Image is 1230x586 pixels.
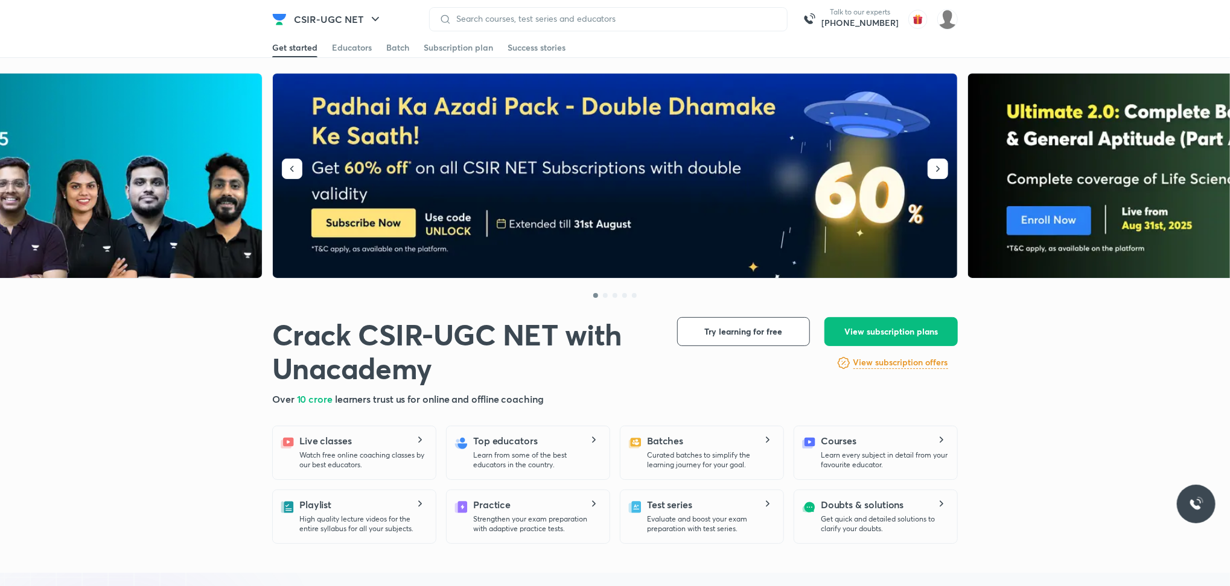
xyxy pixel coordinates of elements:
img: Company Logo [272,12,287,27]
span: Try learning for free [705,326,783,338]
p: Get quick and detailed solutions to clarify your doubts. [821,514,948,534]
h1: Crack CSIR-UGC NET with Unacademy [272,317,658,385]
img: ttu [1189,497,1203,511]
span: 10 crore [297,392,335,405]
p: Watch free online coaching classes by our best educators. [299,450,426,470]
h5: Playlist [299,497,331,512]
a: View subscription offers [853,356,948,370]
h5: Test series [647,497,692,512]
p: Strengthen your exam preparation with adaptive practice tests. [473,514,600,534]
input: Search courses, test series and educators [451,14,777,24]
div: Get started [272,42,317,54]
p: Evaluate and boost your exam preparation with test series. [647,514,774,534]
p: High quality lecture videos for the entire syllabus for all your subjects. [299,514,426,534]
h5: Live classes [299,433,352,448]
a: Success stories [508,38,566,57]
h5: Courses [821,433,856,448]
span: learners trust us for online and offline coaching [335,392,544,405]
h5: Top educators [473,433,538,448]
button: Try learning for free [677,317,810,346]
span: Over [272,392,297,405]
div: Subscription plan [424,42,493,54]
button: CSIR-UGC NET [287,7,390,31]
div: Educators [332,42,372,54]
div: Success stories [508,42,566,54]
p: Learn every subject in detail from your favourite educator. [821,450,948,470]
a: Subscription plan [424,38,493,57]
a: Get started [272,38,317,57]
a: [PHONE_NUMBER] [821,17,899,29]
img: Rai Haldar [937,9,958,30]
button: View subscription plans [824,317,958,346]
p: Curated batches to simplify the learning journey for your goal. [647,450,774,470]
img: avatar [908,10,928,29]
a: Batch [386,38,409,57]
h5: Practice [473,497,511,512]
div: Batch [386,42,409,54]
img: call-us [797,7,821,31]
h5: Doubts & solutions [821,497,904,512]
h5: Batches [647,433,683,448]
p: Learn from some of the best educators in the country. [473,450,600,470]
p: Talk to our experts [821,7,899,17]
h6: View subscription offers [853,356,948,369]
a: Educators [332,38,372,57]
span: View subscription plans [844,326,938,338]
